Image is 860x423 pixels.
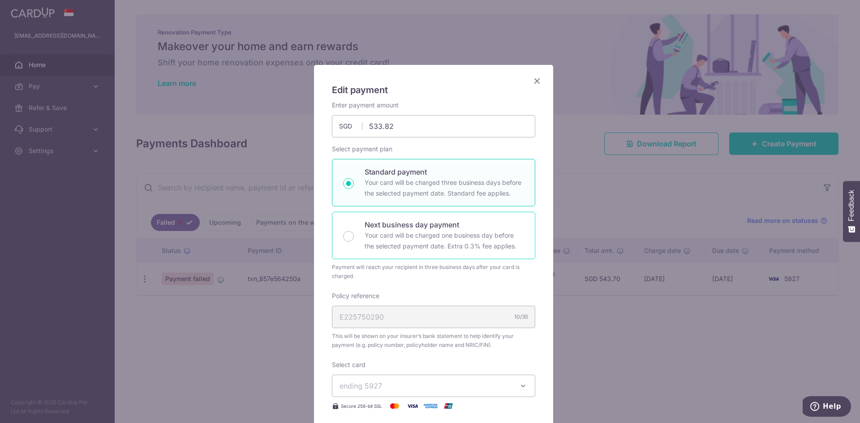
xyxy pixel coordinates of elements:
[514,312,528,321] div: 10/35
[332,83,535,97] h5: Edit payment
[340,381,382,390] span: ending 5927
[803,396,851,419] iframe: Opens a widget where you can find more information
[332,101,399,110] label: Enter payment amount
[332,115,535,137] input: 0.00
[332,332,535,350] span: This will be shown on your insurer’s bank statement to help identify your payment (e.g. policy nu...
[386,401,404,411] img: Mastercard
[332,360,365,369] label: Select card
[532,76,542,86] button: Close
[332,145,392,154] label: Select payment plan
[339,122,362,131] span: SGD
[332,375,535,397] button: ending 5927
[404,401,421,411] img: Visa
[365,167,524,177] p: Standard payment
[365,230,524,252] p: Your card will be charged one business day before the selected payment date. Extra 0.3% fee applies.
[341,402,382,410] span: Secure 256-bit SSL
[365,219,524,230] p: Next business day payment
[421,401,439,411] img: American Express
[365,177,524,199] p: Your card will be charged three business days before the selected payment date. Standard fee appl...
[332,263,535,281] div: Payment will reach your recipient in three business days after your card is charged.
[843,181,860,242] button: Feedback - Show survey
[439,401,457,411] img: UnionPay
[847,190,856,221] span: Feedback
[332,291,379,300] label: Policy reference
